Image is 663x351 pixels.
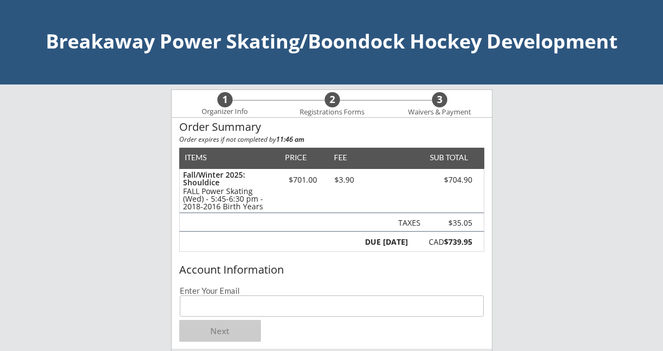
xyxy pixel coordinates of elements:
[394,219,421,227] div: Taxes not charged on the fee
[179,264,484,276] div: Account Information
[179,121,484,133] div: Order Summary
[280,176,326,184] div: $701.00
[183,171,275,186] div: Fall/Winter 2025: Shouldice
[411,176,472,184] div: $704.90
[325,94,340,106] div: 2
[185,154,223,161] div: ITEMS
[363,238,408,246] div: DUE [DATE]
[414,238,472,246] div: CAD
[276,135,304,144] strong: 11:46 am
[195,107,255,116] div: Organizer Info
[326,176,363,184] div: $3.90
[217,94,233,106] div: 1
[326,154,355,161] div: FEE
[430,219,472,227] div: $35.05
[425,154,468,161] div: SUB TOTAL
[179,136,484,143] div: Order expires if not completed by
[179,320,261,342] button: Next
[280,154,312,161] div: PRICE
[430,219,472,227] div: Taxes not charged on the fee
[432,94,447,106] div: 3
[180,287,484,295] div: Enter Your Email
[394,219,421,227] div: TAXES
[295,108,370,117] div: Registrations Forms
[402,108,477,117] div: Waivers & Payment
[11,32,652,51] div: Breakaway Power Skating/Boondock Hockey Development
[444,237,472,247] strong: $739.95
[183,187,275,210] div: FALL Power Skating (Wed) - 5:45-6:30 pm - 2018-2016 Birth Years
